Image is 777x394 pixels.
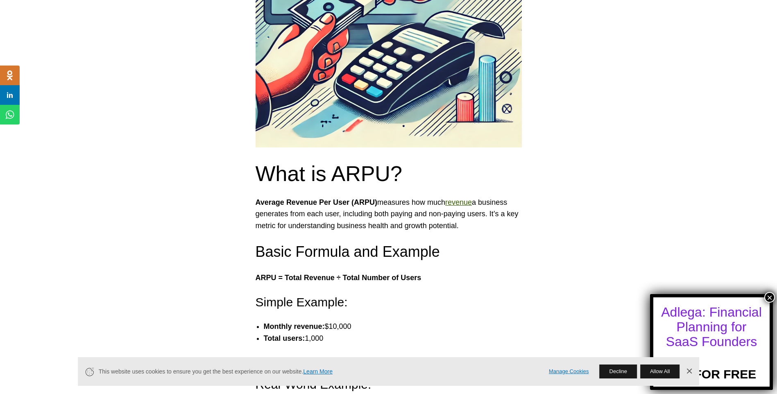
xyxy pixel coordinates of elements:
[303,368,333,375] a: Learn More
[667,353,756,381] a: TRY FOR FREE
[764,292,775,303] button: Close
[661,305,762,349] div: Adlega: Financial Planning for SaaS Founders
[256,161,522,186] h2: What is ARPU?
[256,197,522,232] p: measures how much a business generates from each user, including both paying and non-paying users...
[256,242,522,262] h3: Basic Formula and Example
[99,367,537,376] span: This website uses cookies to ensure you get the best experience on our website.
[445,198,472,206] a: revenue
[600,365,637,378] button: Decline
[256,198,377,206] strong: Average Revenue Per User (ARPU)
[640,365,680,378] button: Allow All
[549,367,589,376] a: Manage Cookies
[264,322,325,331] strong: Monthly revenue:
[256,356,390,364] strong: ARPU = $10,000 ÷ 1,000 = $10 per user
[264,321,530,333] li: $10,000
[256,274,421,282] strong: ARPU = Total Revenue ÷ Total Number of Users
[264,333,530,344] li: 1,000
[683,365,695,378] a: Dismiss Banner
[84,367,95,377] svg: Cookie Icon
[256,294,522,311] h4: Simple Example:
[264,334,305,342] strong: Total users:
